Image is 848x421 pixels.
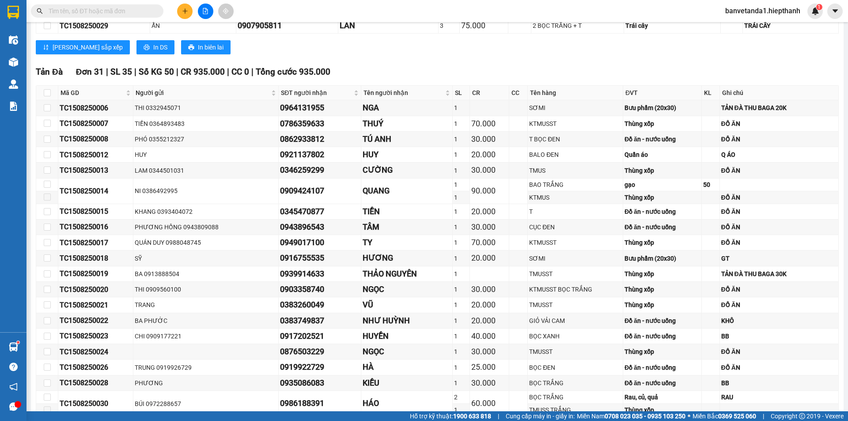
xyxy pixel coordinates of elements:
[135,103,277,113] div: THI 0332945071
[528,86,623,100] th: Tên hàng
[135,119,277,129] div: TIỀN 0364893483
[60,133,132,144] div: TC1508250008
[471,361,507,373] div: 25.000
[625,21,719,30] div: Trái cây
[471,118,507,130] div: 70.000
[9,342,18,352] img: warehouse-icon
[363,299,451,311] div: VŨ
[721,103,837,113] div: TẢN ĐÀ THU BAGA 20K
[110,67,132,77] span: SL 35
[139,67,174,77] span: Số KG 50
[471,283,507,296] div: 30.000
[454,207,468,216] div: 1
[279,147,361,163] td: 0921137802
[280,221,360,233] div: 0943896543
[453,86,470,100] th: SL
[625,269,700,279] div: Thùng xốp
[363,377,451,389] div: KIỀU
[8,6,19,19] img: logo-vxr
[280,397,360,410] div: 0986188391
[471,330,507,342] div: 40.000
[279,375,361,391] td: 0935086083
[279,329,361,344] td: 0917202521
[361,391,453,417] td: HÁO
[280,185,360,197] div: 0909424107
[361,266,453,282] td: THẢO NGUYÊN
[58,391,133,417] td: TC1508250030
[280,148,360,161] div: 0921137802
[625,180,700,190] div: gạo
[279,100,361,116] td: 0964131955
[454,392,468,402] div: 2
[58,360,133,375] td: TC1508250026
[53,42,123,52] span: [PERSON_NAME] sắp xếp
[135,150,277,159] div: HUY
[218,4,234,19] button: aim
[223,8,229,14] span: aim
[58,163,133,178] td: TC1508250013
[471,133,507,145] div: 30.000
[279,220,361,235] td: 0943896543
[529,193,621,202] div: KTMUS
[454,331,468,341] div: 1
[721,347,837,357] div: ĐỒ ĂN
[279,360,361,375] td: 0919922729
[279,282,361,297] td: 0903358740
[363,118,451,130] div: THUÝ
[363,315,451,327] div: NHƯ HUỲNH
[60,284,132,295] div: TC1508250020
[36,67,63,77] span: Tản Đà
[338,18,438,34] td: LAN
[135,254,277,263] div: SỸ
[361,297,453,313] td: VŨ
[471,252,507,264] div: 20.000
[60,165,132,176] div: TC1508250013
[280,205,360,218] div: 0345470877
[58,220,133,235] td: TC1508250016
[471,345,507,358] div: 30.000
[703,180,718,190] div: 50
[60,237,132,248] div: TC1508250017
[625,238,700,247] div: Thùng xốp
[529,378,621,388] div: BỌC TRẮNG
[76,67,104,77] span: Đơn 31
[471,299,507,311] div: 20.000
[58,313,133,329] td: TC1508250022
[533,21,622,30] div: 2 BỌC TRẮNG + T
[60,206,132,217] div: TC1508250015
[811,7,819,15] img: icon-new-feature
[58,282,133,297] td: TC1508250020
[135,316,277,326] div: BA PHƯỚC
[440,21,458,30] div: 3
[60,20,148,31] div: TC1508250029
[363,397,451,410] div: HÁO
[135,300,277,310] div: TRANG
[361,163,453,178] td: CƯỜNG
[60,118,132,129] div: TC1508250007
[58,100,133,116] td: TC1508250006
[454,134,468,144] div: 1
[702,86,719,100] th: KL
[721,222,837,232] div: ĐỒ ĂN
[361,250,453,266] td: HƯƠNG
[361,178,453,204] td: QUANG
[529,222,621,232] div: CỤC ĐEN
[60,268,132,279] div: TC1508250019
[625,405,700,415] div: Thùng xốp
[279,344,361,360] td: 0876503229
[454,363,468,372] div: 1
[227,67,229,77] span: |
[454,180,468,190] div: 1
[529,316,621,326] div: GIỎ VẢI CAM
[529,284,621,294] div: KTMUSST BỌC TRẮNG
[279,116,361,132] td: 0786359633
[363,205,451,218] div: TIỀN
[721,331,837,341] div: BB
[361,375,453,391] td: KIỀU
[454,300,468,310] div: 1
[625,363,700,372] div: Đồ ăn - nước uống
[202,8,208,14] span: file-add
[280,330,360,342] div: 0917202521
[60,221,132,232] div: TC1508250016
[625,207,700,216] div: Đồ ăn - nước uống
